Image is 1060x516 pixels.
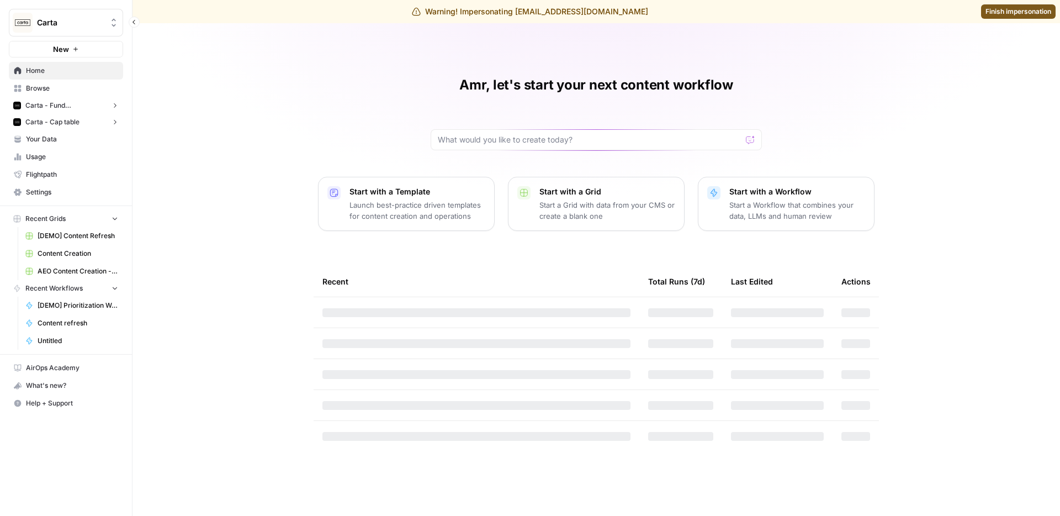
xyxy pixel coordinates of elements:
span: Carta [37,17,104,28]
a: Usage [9,148,123,166]
button: Recent Grids [9,210,123,227]
h1: Amr, let's start your next content workflow [459,76,733,94]
span: [DEMO] Prioritization Workflow for creation [38,301,118,310]
button: Start with a WorkflowStart a Workflow that combines your data, LLMs and human review [698,177,875,231]
a: [DEMO] Content Refresh [20,227,123,245]
a: AirOps Academy [9,359,123,377]
span: Settings [26,187,118,197]
div: Recent [322,266,630,297]
a: Content Creation [20,245,123,262]
button: Carta - Cap table [9,114,123,130]
span: Recent Grids [25,214,66,224]
a: [DEMO] Prioritization Workflow for creation [20,297,123,314]
a: Finish impersonation [981,4,1056,19]
button: Start with a TemplateLaunch best-practice driven templates for content creation and operations [318,177,495,231]
span: Untitled [38,336,118,346]
span: Finish impersonation [985,7,1051,17]
a: Browse [9,80,123,97]
a: Untitled [20,332,123,350]
img: c35yeiwf0qjehltklbh57st2xhbo [13,118,21,126]
span: Flightpath [26,170,118,180]
p: Start with a Workflow [729,186,865,197]
a: Settings [9,183,123,201]
a: Your Data [9,130,123,148]
p: Start a Grid with data from your CMS or create a blank one [539,199,675,222]
p: Start with a Template [349,186,485,197]
p: Start a Workflow that combines your data, LLMs and human review [729,199,865,222]
a: Home [9,62,123,80]
input: What would you like to create today? [438,134,741,145]
div: Actions [841,266,871,297]
span: Carta - Fund Administration [25,101,107,110]
a: Content refresh [20,314,123,332]
button: Start with a GridStart a Grid with data from your CMS or create a blank one [508,177,685,231]
img: c35yeiwf0qjehltklbh57st2xhbo [13,102,21,109]
span: Content refresh [38,318,118,328]
span: Help + Support [26,398,118,408]
button: Recent Workflows [9,280,123,297]
button: New [9,41,123,57]
p: Start with a Grid [539,186,675,197]
span: New [53,44,69,55]
button: Workspace: Carta [9,9,123,36]
button: Help + Support [9,394,123,412]
span: AirOps Academy [26,363,118,373]
span: Usage [26,152,118,162]
div: Warning! Impersonating [EMAIL_ADDRESS][DOMAIN_NAME] [412,6,648,17]
span: Home [26,66,118,76]
span: Recent Workflows [25,283,83,293]
span: Carta - Cap table [25,117,79,127]
div: Total Runs (7d) [648,266,705,297]
a: Flightpath [9,166,123,183]
button: Carta - Fund Administration [9,97,123,114]
span: AEO Content Creation - Fund Mgmt [38,266,118,276]
span: Content Creation [38,249,118,259]
img: Carta Logo [13,13,33,33]
div: Last Edited [731,266,773,297]
span: Your Data [26,134,118,144]
a: AEO Content Creation - Fund Mgmt [20,262,123,280]
button: What's new? [9,377,123,394]
span: Browse [26,83,118,93]
p: Launch best-practice driven templates for content creation and operations [349,199,485,222]
span: [DEMO] Content Refresh [38,231,118,241]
